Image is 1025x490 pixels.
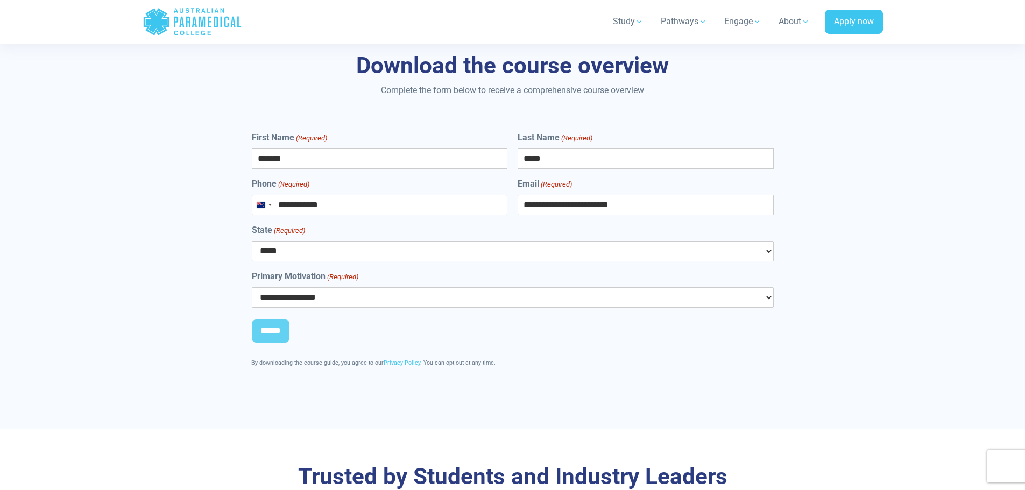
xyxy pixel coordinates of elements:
a: Privacy Policy [384,359,420,366]
span: (Required) [326,272,358,282]
h3: Download the course overview [198,52,828,80]
span: (Required) [277,179,309,190]
a: Study [606,6,650,37]
label: State [252,224,305,237]
a: Engage [718,6,768,37]
a: About [772,6,816,37]
a: Apply now [825,10,883,34]
span: (Required) [561,133,593,144]
a: Pathways [654,6,713,37]
label: Phone [252,177,309,190]
span: (Required) [540,179,572,190]
span: By downloading the course guide, you agree to our . You can opt-out at any time. [251,359,496,366]
label: Primary Motivation [252,270,358,283]
span: (Required) [295,133,327,144]
label: Last Name [518,131,592,144]
button: Selected country [252,195,275,215]
p: Complete the form below to receive a comprehensive course overview [198,84,828,97]
label: Email [518,177,572,190]
span: (Required) [273,225,305,236]
a: Australian Paramedical College [143,4,242,39]
label: First Name [252,131,327,144]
